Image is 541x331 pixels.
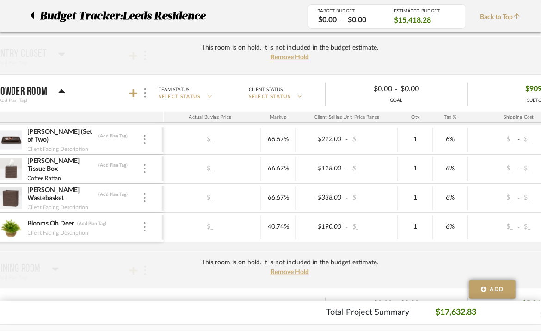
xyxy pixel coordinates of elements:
[159,94,201,100] span: SELECT STATUS
[339,14,344,25] span: –
[296,112,398,123] div: Client Selling Unit Price Range
[184,162,235,175] div: $_
[350,162,395,175] div: $_
[299,133,344,146] div: $212.00
[401,220,430,234] div: 1
[264,133,293,146] div: 66.67%
[344,164,350,174] span: -
[40,8,123,25] span: Budget Tracker:
[264,191,293,205] div: 66.67%
[398,112,433,123] div: Qty
[77,220,107,227] div: (Add Plan Tag)
[159,300,190,309] div: Team Status
[490,285,504,294] span: Add
[144,164,146,173] img: 3dots-v.svg
[98,133,129,139] div: (Add Plan Tag)
[144,222,146,231] img: 3dots-v.svg
[333,82,395,96] div: $0.00
[516,194,522,203] span: -
[436,133,465,146] div: 6%
[144,193,146,202] img: 3dots-v.svg
[184,191,235,205] div: $_
[471,191,516,205] div: $_
[27,144,89,154] div: Client Facing Description
[27,203,89,212] div: Client Facing Description
[350,191,395,205] div: $_
[123,8,210,25] p: Leeds Residence
[436,306,476,319] p: $17,632.83
[160,112,261,123] div: Actual Buying Price
[516,223,522,232] span: -
[401,191,430,205] div: 1
[471,220,516,234] div: $_
[98,162,129,169] div: (Add Plan Tag)
[333,297,395,311] div: $0.00
[398,297,460,311] div: $0.00
[401,162,430,175] div: 1
[299,191,344,205] div: $338.00
[159,86,190,94] div: Team Status
[471,162,516,175] div: $_
[401,133,430,146] div: 1
[249,94,291,100] span: SELECT STATUS
[516,135,522,144] span: -
[299,162,344,175] div: $118.00
[350,133,395,146] div: $_
[318,8,380,14] div: TARGET BUDGET
[184,133,235,146] div: $_
[299,220,344,234] div: $190.00
[315,15,339,25] div: $0.00
[27,128,96,144] div: [PERSON_NAME] (Set of Two)
[480,12,525,22] span: Back to Top
[27,157,96,174] div: [PERSON_NAME] Tissue Box
[271,54,309,61] span: Remove Hold
[27,174,62,183] div: Coffee Rattan
[469,280,516,299] button: Add
[433,112,468,123] div: Tax %
[271,269,309,275] span: Remove Hold
[184,220,235,234] div: $_
[395,84,398,95] span: -
[471,133,516,146] div: $_
[144,88,146,98] img: 3dots-v.svg
[202,258,378,268] div: This room is on hold. It is not included in the budget estimate.
[98,191,129,198] div: (Add Plan Tag)
[326,306,409,319] p: Total Project Summary
[344,194,350,203] span: -
[436,191,465,205] div: 6%
[261,112,296,123] div: Markup
[202,43,378,53] div: This room is on hold. It is not included in the budget estimate.
[249,86,283,94] div: Client Status
[264,162,293,175] div: 66.67%
[27,228,89,237] div: Client Facing Description
[516,164,522,174] span: -
[344,223,350,232] span: -
[345,15,369,25] div: $0.00
[436,162,465,175] div: 6%
[264,220,293,234] div: 40.74%
[394,8,456,14] div: ESTIMATED BUDGET
[27,186,96,203] div: [PERSON_NAME] Wastebasket
[326,97,467,104] div: GOAL
[144,135,146,144] img: 3dots-v.svg
[344,135,350,144] span: -
[436,220,465,234] div: 6%
[395,299,398,310] span: -
[394,15,431,25] span: $15,418.28
[249,300,283,309] div: Client Status
[27,219,75,228] div: Blooms Oh Deer
[350,220,395,234] div: $_
[398,82,460,96] div: $0.00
